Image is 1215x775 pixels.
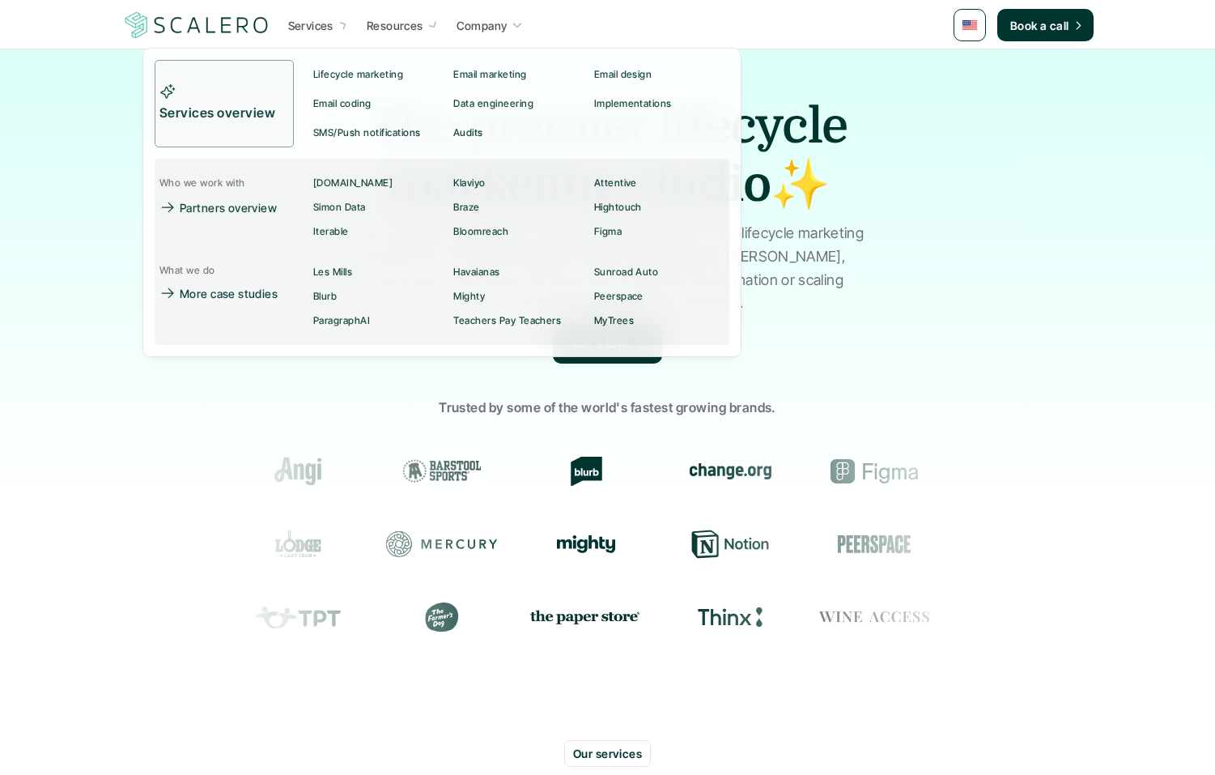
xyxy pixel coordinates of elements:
[180,285,278,302] p: More case studies
[122,10,271,40] img: Scalero company logotype
[308,260,448,284] a: Les Mills
[308,118,448,147] a: SMS/Push notifications
[997,9,1094,41] a: Book a call
[593,266,658,278] p: Sunroad Auto
[313,266,352,278] p: Les Mills
[180,199,277,216] p: Partners overview
[588,60,729,89] a: Email design
[308,89,448,118] a: Email coding
[308,195,448,219] a: Simon Data
[588,89,729,118] a: Implementations
[573,745,642,762] p: Our services
[448,284,588,309] a: Mighty
[448,89,588,118] a: Data engineering
[313,315,370,326] p: ParagraphAI
[308,309,448,333] a: ParagraphAI
[448,171,588,195] a: Klaviyo
[593,315,633,326] p: MyTrees
[313,69,403,80] p: Lifecycle marketing
[325,97,891,214] h1: The premier lifecycle marketing studio✨
[448,118,580,147] a: Audits
[453,226,508,237] p: Bloomreach
[588,284,729,309] a: Peerspace
[448,260,588,284] a: Havaianas
[588,219,729,244] a: Figma
[122,11,271,40] a: Scalero company logotype
[1160,720,1199,759] iframe: gist-messenger-bubble-iframe
[155,281,294,305] a: More case studies
[313,177,393,189] p: [DOMAIN_NAME]
[453,127,483,138] p: Audits
[453,202,479,213] p: Braze
[313,98,372,109] p: Email coding
[448,219,588,244] a: Bloomreach
[453,98,533,109] p: Data engineering
[308,284,448,309] a: Blurb
[453,177,485,189] p: Klaviyo
[159,103,279,124] p: Services overview
[588,171,729,195] a: Attentive
[593,98,671,109] p: Implementations
[588,309,729,333] a: MyTrees
[159,265,215,276] p: What we do
[308,60,448,89] a: Lifecycle marketing
[593,177,636,189] p: Attentive
[588,195,729,219] a: Hightouch
[367,17,423,34] p: Resources
[453,291,485,302] p: Mighty
[288,17,333,34] p: Services
[593,291,643,302] p: Peerspace
[155,60,294,147] a: Services overview
[453,266,499,278] p: Havaianas
[313,202,366,213] p: Simon Data
[588,260,729,284] a: Sunroad Auto
[313,127,421,138] p: SMS/Push notifications
[457,17,508,34] p: Company
[448,195,588,219] a: Braze
[345,222,871,315] p: From strategy to execution, we bring deep expertise in top lifecycle marketing platforms—[DOMAIN_...
[308,171,448,195] a: [DOMAIN_NAME]
[448,309,588,333] a: Teachers Pay Teachers
[155,195,288,219] a: Partners overview
[453,315,561,326] p: Teachers Pay Teachers
[313,291,337,302] p: Blurb
[308,219,448,244] a: Iterable
[159,177,245,189] p: Who we work with
[593,202,641,213] p: Hightouch
[313,226,349,237] p: Iterable
[593,69,652,80] p: Email design
[1010,17,1069,34] p: Book a call
[453,69,526,80] p: Email marketing
[448,60,588,89] a: Email marketing
[593,226,621,237] p: Figma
